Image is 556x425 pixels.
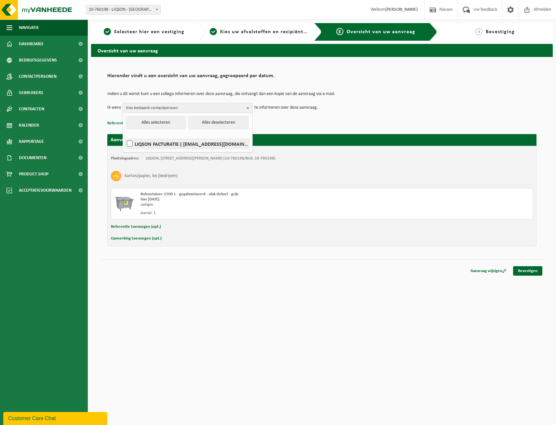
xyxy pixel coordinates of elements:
[94,28,193,36] a: 1Selecteer hier een vestiging
[140,197,159,201] strong: Van [DATE]
[107,92,536,96] p: Indien u dit wenst kunt u een collega informeren over deze aanvraag, die ontvangt dan een kopie v...
[114,192,134,211] img: WB-2500-GAL-GY-01.png
[513,266,542,276] a: Bevestigen
[111,223,161,231] button: Referentie toevoegen (opt.)
[107,73,536,82] h2: Hieronder vindt u een overzicht van uw aanvraag, gegroepeerd per datum.
[140,202,348,207] div: Ledigen
[19,117,39,133] span: Kalender
[126,116,186,129] button: Alles selecteren
[111,156,139,160] strong: Plaatsingsadres:
[19,85,43,101] span: Gebruikers
[336,28,343,35] span: 3
[19,182,72,199] span: Acceptatievoorwaarden
[140,192,238,196] span: Rolcontainer 2500 L - gegalvaniseerd - vlak deksel - grijs
[114,29,184,34] span: Selecteer hier een vestiging
[123,103,253,113] button: Kies bestaand contactpersoon
[86,5,161,15] span: 10-760198 - LIQSON - ROESELARE
[19,20,39,36] span: Navigatie
[475,28,483,35] span: 4
[126,139,249,149] label: LIQSON FACTURATIE ( [EMAIL_ADDRESS][DOMAIN_NAME] )
[19,36,43,52] span: Dashboard
[126,103,244,113] span: Kies bestaand contactpersoon
[19,101,44,117] span: Contracten
[19,68,57,85] span: Contactpersonen
[385,7,418,12] strong: [PERSON_NAME]
[146,156,275,161] td: LIQSON, [STREET_ADDRESS][PERSON_NAME] (10-760198/BUS, 10-760198)
[107,103,121,113] p: Ik wens
[86,5,160,14] span: 10-760198 - LIQSON - ROESELARE
[104,28,111,35] span: 1
[347,29,415,34] span: Overzicht van uw aanvraag
[19,52,57,68] span: Bedrijfsgegevens
[111,234,162,243] button: Opmerking toevoegen (opt.)
[19,150,46,166] span: Documenten
[19,133,44,150] span: Rapportage
[210,28,309,36] a: 2Kies uw afvalstoffen en recipiënten
[140,211,348,216] div: Aantal: 1
[125,171,178,181] h3: Karton/papier, los (bedrijven)
[254,103,318,113] p: te informeren over deze aanvraag.
[91,44,553,57] h2: Overzicht van uw aanvraag
[111,137,159,143] strong: Aanvraag voor [DATE]
[107,119,157,128] button: Referentie toevoegen (opt.)
[220,29,310,34] span: Kies uw afvalstoffen en recipiënten
[3,411,109,425] iframe: chat widget
[188,116,248,129] button: Alles deselecteren
[466,266,511,276] a: Aanvraag wijzigen
[486,29,515,34] span: Bevestiging
[210,28,217,35] span: 2
[19,166,48,182] span: Product Shop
